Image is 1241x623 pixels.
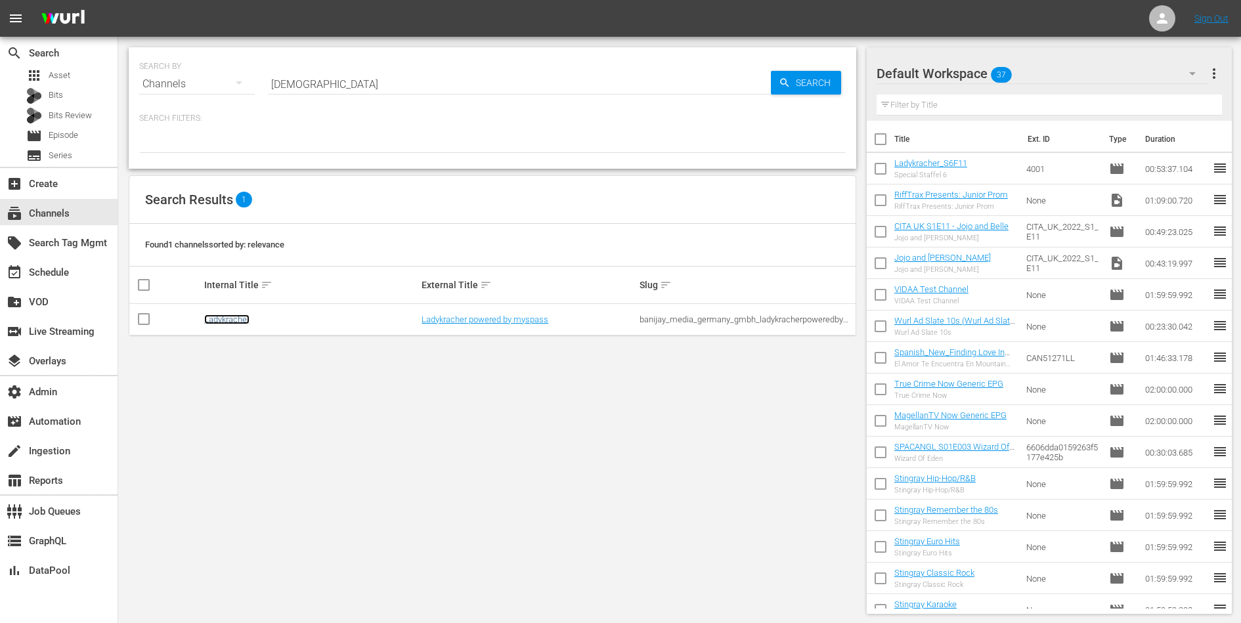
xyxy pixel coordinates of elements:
td: 00:49:23.025 [1140,216,1212,247]
span: more_vert [1206,66,1222,81]
div: VIDAA Test Channel [894,297,969,305]
span: reorder [1212,160,1228,176]
div: Jojo and [PERSON_NAME] [894,265,991,274]
span: Asset [49,69,70,82]
span: VOD [7,294,22,310]
a: Ladykracher [204,314,250,324]
a: SPACANGL S01E003 Wizard Of Eden [894,442,1014,462]
th: Ext. ID [1020,121,1102,158]
span: DataPool [7,563,22,578]
span: Search [791,71,841,95]
th: Title [894,121,1020,158]
div: banijay_media_germany_gmbh_ladykracherpoweredbymyspass_1 [640,314,854,324]
div: Stingray Remember the 80s [894,517,998,526]
td: None [1021,500,1104,531]
span: Series [49,149,72,162]
td: 4001 [1021,153,1104,184]
div: Wurl Ad Slate 10s [894,328,1016,337]
span: Ingestion [7,443,22,459]
a: CITA UK S1E11 - Jojo and Belle [894,221,1009,231]
td: None [1021,468,1104,500]
span: Episode [1109,318,1125,334]
span: Episode [1109,570,1125,586]
td: 01:46:33.178 [1140,342,1212,374]
span: Live Streaming [7,324,22,339]
a: Ladykracher_S6F11 [894,158,967,168]
span: Episode [1109,224,1125,240]
span: reorder [1212,570,1228,586]
span: sort [480,279,492,291]
a: Stingray Remember the 80s [894,505,998,515]
span: reorder [1212,538,1228,554]
td: None [1021,184,1104,216]
span: Job Queues [7,504,22,519]
span: Admin [7,384,22,400]
div: Wizard Of Eden [894,454,1016,463]
div: Stingray Hip-Hop/R&B [894,486,976,494]
span: Search Tag Mgmt [7,235,22,251]
td: 00:23:30.042 [1140,311,1212,342]
span: reorder [1212,601,1228,617]
td: None [1021,311,1104,342]
td: 01:59:59.992 [1140,500,1212,531]
span: menu [8,11,24,26]
span: Episode [1109,444,1125,460]
a: Sign Out [1194,13,1229,24]
a: Stingray Classic Rock [894,568,974,578]
span: Found 1 channels sorted by: relevance [145,240,284,249]
td: None [1021,563,1104,594]
button: Search [771,71,841,95]
span: reorder [1212,286,1228,302]
span: Episode [1109,602,1125,618]
span: reorder [1212,349,1228,365]
a: VIDAA Test Channel [894,284,969,294]
span: sort [261,279,272,291]
button: more_vert [1206,58,1222,89]
span: 1 [236,192,252,207]
div: Internal Title [204,277,418,293]
span: Bits Review [49,109,92,122]
td: CITA_UK_2022_S1_E11 [1021,247,1104,279]
a: MagellanTV Now Generic EPG [894,410,1007,420]
div: Bits Review [26,108,42,123]
td: 01:59:59.992 [1140,279,1212,311]
a: Wurl Ad Slate 10s (Wurl Ad Slate 10s (00:30:00)) [894,316,1015,335]
td: None [1021,279,1104,311]
span: Episode [1109,161,1125,177]
div: Default Workspace [877,55,1208,92]
td: 01:59:59.992 [1140,531,1212,563]
a: Stingray Euro Hits [894,536,960,546]
span: Search Results [145,192,233,207]
span: Channels [7,205,22,221]
div: MagellanTV Now [894,423,1007,431]
td: 02:00:00.000 [1140,405,1212,437]
td: 02:00:00.000 [1140,374,1212,405]
span: 37 [991,61,1012,89]
div: RiffTrax Presents: Junior Prom [894,202,1008,211]
td: None [1021,405,1104,437]
span: reorder [1212,192,1228,207]
a: RiffTrax Presents: Junior Prom [894,190,1008,200]
div: Channels [139,66,255,102]
td: 00:53:37.104 [1140,153,1212,184]
span: reorder [1212,412,1228,428]
td: 01:09:00.720 [1140,184,1212,216]
td: 00:30:03.685 [1140,437,1212,468]
a: Jojo and [PERSON_NAME] [894,253,991,263]
a: Stingray Karaoke [894,599,957,609]
span: reorder [1212,507,1228,523]
span: Reports [7,473,22,488]
a: True Crime Now Generic EPG [894,379,1003,389]
span: Episode [26,128,42,144]
span: Episode [1109,381,1125,397]
th: Type [1101,121,1137,158]
img: ans4CAIJ8jUAAAAAAAAAAAAAAAAAAAAAAAAgQb4GAAAAAAAAAAAAAAAAAAAAAAAAJMjXAAAAAAAAAAAAAAAAAAAAAAAAgAT5G... [32,3,95,34]
span: Bits [49,89,63,102]
td: CAN51271LL [1021,342,1104,374]
span: Episode [1109,413,1125,429]
span: Series [26,148,42,163]
span: Automation [7,414,22,429]
span: reorder [1212,475,1228,491]
span: Episode [1109,476,1125,492]
a: Stingray Hip-Hop/R&B [894,473,976,483]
